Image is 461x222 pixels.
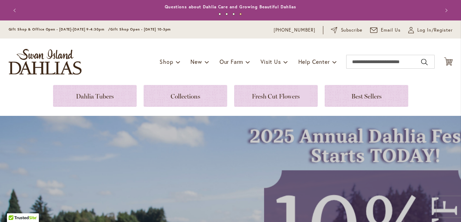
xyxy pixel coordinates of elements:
span: Gift Shop Open - [DATE] 10-3pm [110,27,171,32]
span: Subscribe [341,27,363,34]
a: Subscribe [331,27,362,34]
button: 2 of 4 [225,13,228,15]
button: 3 of 4 [232,13,235,15]
button: Previous [9,3,23,17]
span: Gift Shop & Office Open - [DATE]-[DATE] 9-4:30pm / [9,27,111,32]
span: Shop [160,58,173,65]
span: Log In/Register [417,27,453,34]
span: Email Us [381,27,401,34]
span: Our Farm [220,58,243,65]
button: Next [439,3,453,17]
a: [PHONE_NUMBER] [274,27,316,34]
a: Log In/Register [408,27,453,34]
a: store logo [9,49,82,75]
span: New [190,58,202,65]
button: 1 of 4 [219,13,221,15]
span: Help Center [298,58,330,65]
a: Questions about Dahlia Care and Growing Beautiful Dahlias [165,4,296,9]
a: Email Us [370,27,401,34]
span: Visit Us [261,58,281,65]
button: 4 of 4 [239,13,242,15]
